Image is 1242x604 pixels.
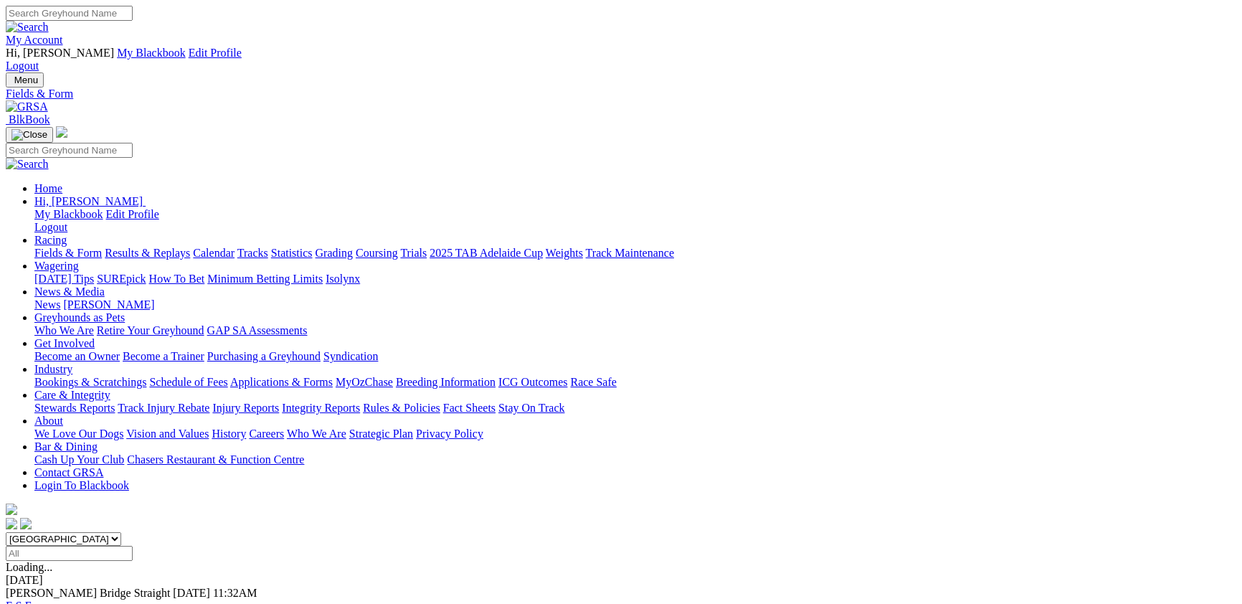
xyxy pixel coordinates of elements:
[336,376,393,388] a: MyOzChase
[212,402,279,414] a: Injury Reports
[34,208,103,220] a: My Blackbook
[430,247,543,259] a: 2025 TAB Adelaide Cup
[207,273,323,285] a: Minimum Betting Limits
[6,143,133,158] input: Search
[56,126,67,138] img: logo-grsa-white.png
[416,428,483,440] a: Privacy Policy
[34,311,125,324] a: Greyhounds as Pets
[396,376,496,388] a: Breeding Information
[6,47,1236,72] div: My Account
[34,273,94,285] a: [DATE] Tips
[118,402,209,414] a: Track Injury Rebate
[34,247,1236,260] div: Racing
[34,247,102,259] a: Fields & Form
[207,350,321,362] a: Purchasing a Greyhound
[34,479,129,491] a: Login To Blackbook
[189,47,242,59] a: Edit Profile
[126,428,209,440] a: Vision and Values
[20,518,32,529] img: twitter.svg
[34,234,67,246] a: Racing
[34,298,1236,311] div: News & Media
[14,75,38,85] span: Menu
[34,337,95,349] a: Get Involved
[400,247,427,259] a: Trials
[6,561,52,573] span: Loading...
[363,402,440,414] a: Rules & Policies
[6,100,48,113] img: GRSA
[34,273,1236,286] div: Wagering
[546,247,583,259] a: Weights
[34,389,110,401] a: Care & Integrity
[207,324,308,336] a: GAP SA Assessments
[149,273,205,285] a: How To Bet
[570,376,616,388] a: Race Safe
[34,376,146,388] a: Bookings & Scratchings
[443,402,496,414] a: Fact Sheets
[9,113,50,126] span: BlkBook
[498,376,567,388] a: ICG Outcomes
[326,273,360,285] a: Isolynx
[6,88,1236,100] a: Fields & Form
[11,129,47,141] img: Close
[6,60,39,72] a: Logout
[34,324,1236,337] div: Greyhounds as Pets
[34,286,105,298] a: News & Media
[356,247,398,259] a: Coursing
[34,363,72,375] a: Industry
[6,518,17,529] img: facebook.svg
[34,415,63,427] a: About
[34,350,1236,363] div: Get Involved
[282,402,360,414] a: Integrity Reports
[323,350,378,362] a: Syndication
[34,350,120,362] a: Become an Owner
[6,113,50,126] a: BlkBook
[34,402,1236,415] div: Care & Integrity
[316,247,353,259] a: Grading
[123,350,204,362] a: Become a Trainer
[213,587,257,599] span: 11:32AM
[34,376,1236,389] div: Industry
[212,428,246,440] a: History
[97,273,146,285] a: SUREpick
[34,402,115,414] a: Stewards Reports
[287,428,346,440] a: Who We Are
[498,402,564,414] a: Stay On Track
[127,453,304,466] a: Chasers Restaurant & Function Centre
[34,221,67,233] a: Logout
[349,428,413,440] a: Strategic Plan
[34,453,124,466] a: Cash Up Your Club
[34,182,62,194] a: Home
[106,208,159,220] a: Edit Profile
[34,453,1236,466] div: Bar & Dining
[6,6,133,21] input: Search
[6,504,17,515] img: logo-grsa-white.png
[34,440,98,453] a: Bar & Dining
[173,587,210,599] span: [DATE]
[6,574,1236,587] div: [DATE]
[193,247,234,259] a: Calendar
[34,195,143,207] span: Hi, [PERSON_NAME]
[63,298,154,311] a: [PERSON_NAME]
[6,127,53,143] button: Toggle navigation
[34,298,60,311] a: News
[34,260,79,272] a: Wagering
[149,376,227,388] a: Schedule of Fees
[6,587,170,599] span: [PERSON_NAME] Bridge Straight
[6,158,49,171] img: Search
[6,34,63,46] a: My Account
[230,376,333,388] a: Applications & Forms
[6,72,44,88] button: Toggle navigation
[34,208,1236,234] div: Hi, [PERSON_NAME]
[34,428,1236,440] div: About
[34,324,94,336] a: Who We Are
[34,428,123,440] a: We Love Our Dogs
[237,247,268,259] a: Tracks
[117,47,186,59] a: My Blackbook
[6,21,49,34] img: Search
[105,247,190,259] a: Results & Replays
[586,247,674,259] a: Track Maintenance
[6,546,133,561] input: Select date
[249,428,284,440] a: Careers
[34,466,103,478] a: Contact GRSA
